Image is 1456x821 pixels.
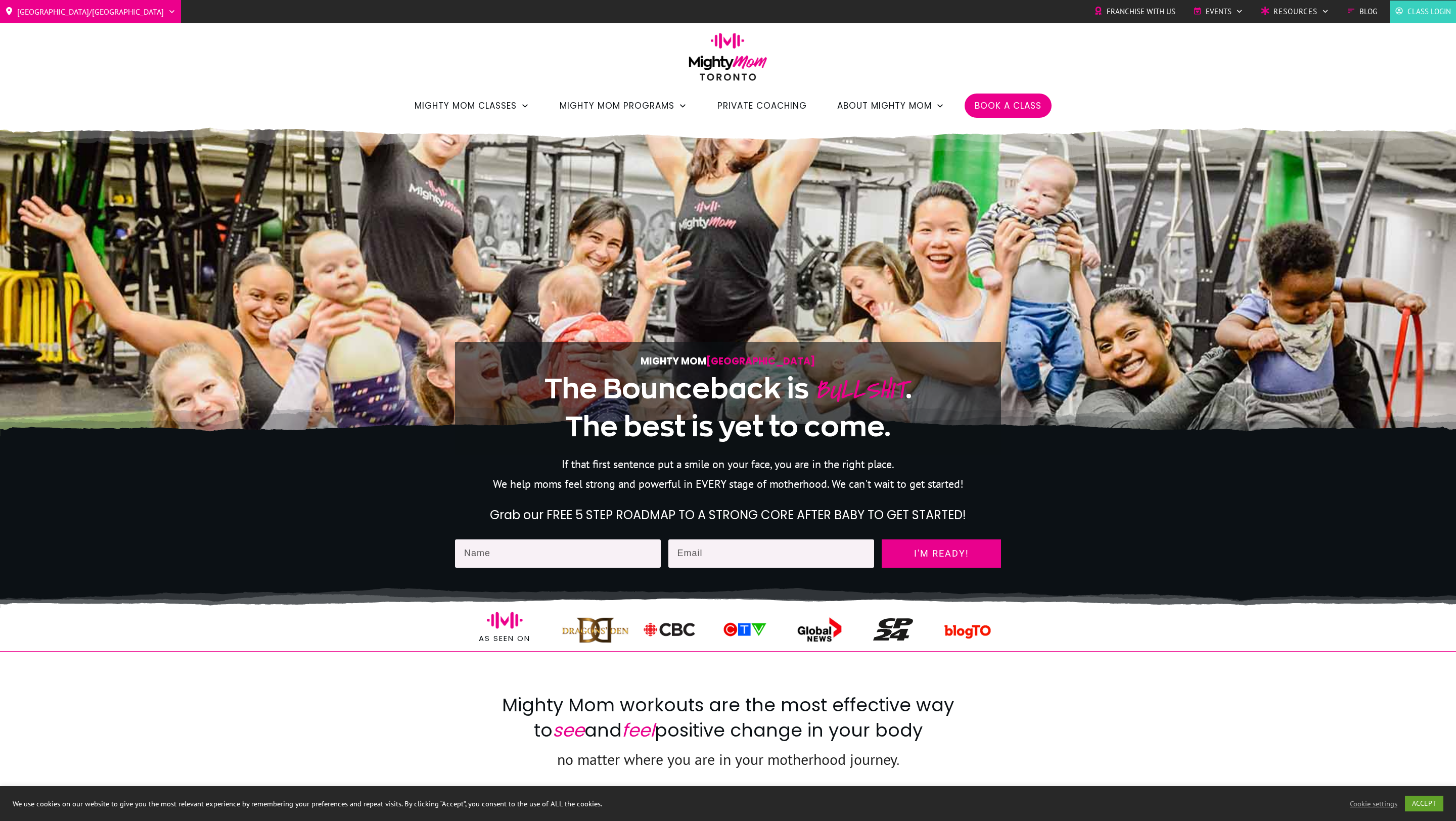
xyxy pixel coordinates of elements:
[560,97,687,114] a: Mighty Mom Programs
[1407,4,1451,19] span: Class Login
[837,97,932,114] span: About Mighty Mom
[873,618,913,641] img: CP24 Logo
[717,97,807,114] a: Private Coaching
[814,371,905,409] span: BULLSHIT
[1261,4,1329,19] a: Resources
[455,539,661,568] input: Name
[622,717,655,743] span: feel
[668,539,875,568] input: Email
[1094,4,1175,19] a: Franchise with Us
[975,97,1041,114] a: Book a Class
[1273,4,1317,19] span: Resources
[1107,4,1175,19] span: Franchise with Us
[13,799,1014,808] div: We use cookies on our website to give you the most relevant experience by remembering your prefer...
[1193,4,1243,19] a: Events
[716,620,772,638] img: ctv-logo-mighty-mom-news
[785,616,852,643] img: global-news-logo-mighty-mom-toronto-interview
[493,746,963,785] p: no matter where you are in your motherhood journey.
[1206,4,1232,19] span: Events
[706,354,815,368] span: [GEOGRAPHIC_DATA]
[493,477,964,491] span: We help moms feel strong and powerful in EVERY stage of motherhood. We can't wait to get started!
[565,411,891,441] span: The best is yet to come.
[5,4,176,20] a: [GEOGRAPHIC_DATA]/[GEOGRAPHIC_DATA]
[415,97,517,114] span: Mighty Mom Classes
[415,97,529,114] a: Mighty Mom Classes
[560,97,674,114] span: Mighty Mom Programs
[1405,796,1443,811] a: ACCEPT
[882,539,1001,568] a: I'm ready!
[456,507,1000,524] h2: Grab our FREE 5 STEP ROADMAP TO A STRONG CORE AFTER BABY TO GET STARTED!
[837,97,944,114] a: About Mighty Mom
[562,457,894,471] span: If that first sentence put a smile on your face, you are in the right place.
[891,549,992,559] span: I'm ready!
[493,693,963,746] h2: Mighty Mom workouts are the most effective way to and positive change in your body
[684,33,772,88] img: mightymom-logo-toronto
[1395,4,1451,19] a: Class Login
[553,717,584,743] span: see
[456,632,554,645] p: As seen on
[544,373,809,403] span: The Bounceback is
[942,606,993,658] img: blogto-kp2
[487,602,523,638] img: ico-mighty-mom
[642,620,698,638] img: mighty-mom-postpartum-fitness-jess-sennet-cbc
[486,371,970,444] h1: .
[486,353,970,370] p: Mighty Mom
[562,613,628,646] img: dragonsden
[17,4,164,20] span: [GEOGRAPHIC_DATA]/[GEOGRAPHIC_DATA]
[1350,799,1397,808] a: Cookie settings
[1359,4,1377,19] span: Blog
[1347,4,1377,19] a: Blog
